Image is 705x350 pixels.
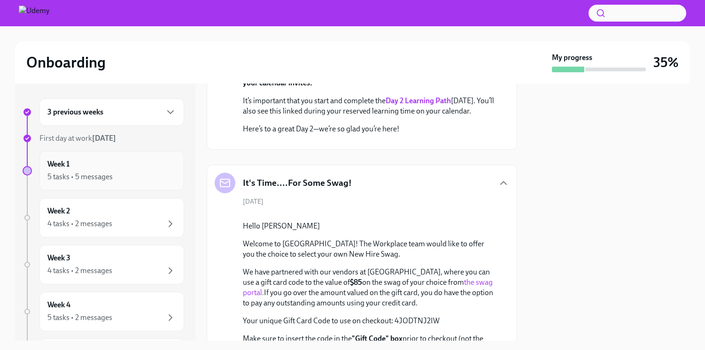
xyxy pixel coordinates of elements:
[39,134,116,143] span: First day at work
[243,96,494,116] p: It’s important that you start and complete the [DATE]. You’ll also see this linked during your re...
[47,159,70,169] h6: Week 1
[352,334,403,343] strong: "Gift Code" box
[39,99,184,126] div: 3 previous weeks
[47,300,70,310] h6: Week 4
[47,219,112,229] div: 4 tasks • 2 messages
[92,134,116,143] strong: [DATE]
[47,312,112,323] div: 5 tasks • 2 messages
[26,53,106,72] h2: Onboarding
[243,177,352,189] h5: It's Time....For Some Swag!
[23,133,184,144] a: First day at work[DATE]
[350,278,362,287] strong: $85
[552,53,592,63] strong: My progress
[653,54,679,71] h3: 35%
[47,206,70,216] h6: Week 2
[23,151,184,190] a: Week 15 tasks • 5 messages
[47,172,113,182] div: 5 tasks • 5 messages
[23,292,184,331] a: Week 45 tasks • 2 messages
[47,266,112,276] div: 4 tasks • 2 messages
[243,221,494,231] p: Hello [PERSON_NAME]
[243,239,494,259] p: Welcome to [GEOGRAPHIC_DATA]! The Workplace team would like to offer you the choice to select you...
[386,96,451,105] a: Day 2 Learning Path
[23,198,184,237] a: Week 24 tasks • 2 messages
[23,245,184,284] a: Week 34 tasks • 2 messages
[47,253,70,263] h6: Week 3
[243,124,494,134] p: Here’s to a great Day 2—we’re so glad you’re here!
[243,197,263,206] span: [DATE]
[47,107,103,117] h6: 3 previous weeks
[19,6,49,21] img: Udemy
[243,316,494,326] p: Your unique Gift Card Code to use on checkout: 4JODTNJ2IW
[243,267,494,308] p: We have partnered with our vendors at [GEOGRAPHIC_DATA], where you can use a gift card code to th...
